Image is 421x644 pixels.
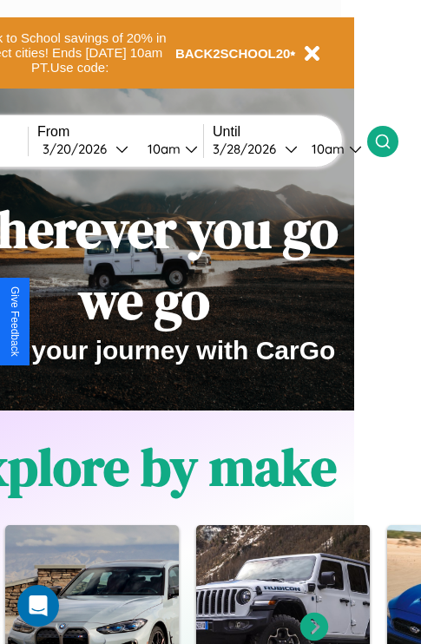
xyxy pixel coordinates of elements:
div: 10am [303,141,349,157]
div: 3 / 20 / 2026 [43,141,115,157]
button: 10am [134,140,203,158]
button: 10am [298,140,367,158]
div: 10am [139,141,185,157]
button: 3/20/2026 [37,140,134,158]
label: Until [213,124,367,140]
div: 3 / 28 / 2026 [213,141,285,157]
div: Open Intercom Messenger [17,585,59,627]
b: BACK2SCHOOL20 [175,46,291,61]
div: Give Feedback [9,286,21,357]
label: From [37,124,203,140]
